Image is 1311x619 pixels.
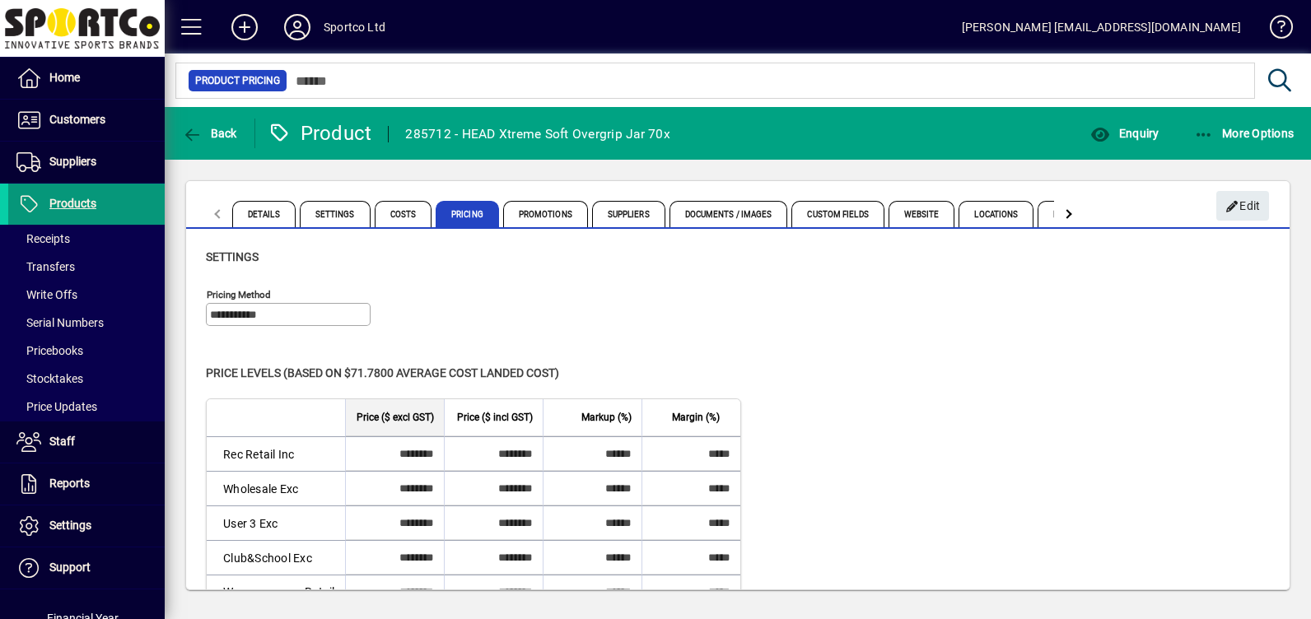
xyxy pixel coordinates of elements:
span: Details [232,201,296,227]
span: Support [49,561,91,574]
span: More Options [1194,127,1295,140]
button: Profile [271,12,324,42]
a: Stocktakes [8,365,165,393]
span: Product Pricing [195,72,280,89]
button: Edit [1216,191,1269,221]
span: Documents / Images [669,201,788,227]
td: Woocommerce Retail [207,575,345,608]
a: Serial Numbers [8,309,165,337]
a: Knowledge Base [1257,3,1290,57]
td: Club&School Exc [207,540,345,575]
app-page-header-button: Back [165,119,255,148]
td: Rec Retail Inc [207,436,345,471]
span: Transfers [16,260,75,273]
span: Serial Numbers [16,316,104,329]
span: Edit [1225,193,1261,220]
span: Receipts [16,232,70,245]
a: Receipts [8,225,165,253]
span: Price Updates [16,400,97,413]
span: Products [49,197,96,210]
span: Price levels (based on $71.7800 Average cost landed cost) [206,366,559,379]
td: User 3 Exc [207,505,345,540]
span: Promotions [503,201,588,227]
div: [PERSON_NAME] [EMAIL_ADDRESS][DOMAIN_NAME] [962,14,1241,40]
span: Back [182,127,237,140]
span: Staff [49,435,75,448]
div: 285712 - HEAD Xtreme Soft Overgrip Jar 70x [405,121,670,147]
button: Back [178,119,241,148]
a: Reports [8,463,165,505]
span: Suppliers [49,155,96,168]
span: Price ($ incl GST) [457,408,533,426]
a: Write Offs [8,281,165,309]
span: Markup (%) [581,408,632,426]
span: Costs [375,201,432,227]
a: Customers [8,100,165,141]
span: Stocktakes [16,372,83,385]
div: Sportco Ltd [324,14,385,40]
mat-label: Pricing method [207,289,271,300]
span: Pricing [436,201,499,227]
a: Staff [8,421,165,463]
span: Price ($ excl GST) [357,408,434,426]
button: Enquiry [1086,119,1163,148]
span: Write Offs [16,288,77,301]
span: Pricebooks [16,344,83,357]
div: Product [268,120,372,147]
span: Home [49,71,80,84]
span: Custom Fields [791,201,884,227]
span: Suppliers [592,201,665,227]
a: Support [8,547,165,589]
span: Prompts [1038,201,1108,227]
span: Locations [959,201,1033,227]
span: Enquiry [1090,127,1159,140]
button: Add [218,12,271,42]
a: Settings [8,505,165,547]
a: Home [8,58,165,99]
a: Suppliers [8,142,165,183]
span: Margin (%) [672,408,720,426]
td: Wholesale Exc [207,471,345,505]
span: Settings [206,250,259,263]
a: Pricebooks [8,337,165,365]
a: Price Updates [8,393,165,421]
a: Transfers [8,253,165,281]
span: Reports [49,477,90,490]
span: Customers [49,113,105,126]
span: Website [889,201,955,227]
span: Settings [300,201,371,227]
span: Settings [49,519,91,532]
button: More Options [1190,119,1299,148]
